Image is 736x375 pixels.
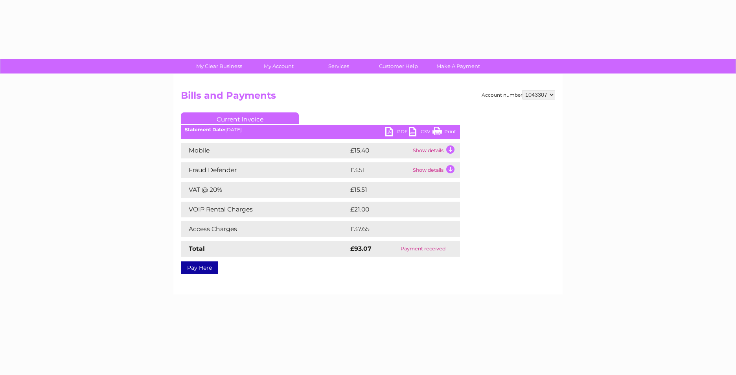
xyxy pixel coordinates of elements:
a: My Clear Business [187,59,252,74]
td: Mobile [181,143,348,158]
div: Account number [482,90,555,99]
td: £3.51 [348,162,411,178]
strong: £93.07 [350,245,372,252]
a: My Account [247,59,311,74]
td: £37.65 [348,221,444,237]
td: Fraud Defender [181,162,348,178]
b: Statement Date: [185,127,225,132]
a: Print [432,127,456,138]
a: Customer Help [366,59,431,74]
a: CSV [409,127,432,138]
td: Payment received [386,241,460,257]
td: £15.40 [348,143,411,158]
td: Show details [411,143,460,158]
a: Current Invoice [181,112,299,124]
a: PDF [385,127,409,138]
a: Pay Here [181,261,218,274]
td: VAT @ 20% [181,182,348,198]
div: [DATE] [181,127,460,132]
a: Make A Payment [426,59,491,74]
td: Access Charges [181,221,348,237]
td: Show details [411,162,460,178]
td: £21.00 [348,202,443,217]
strong: Total [189,245,205,252]
h2: Bills and Payments [181,90,555,105]
td: £15.51 [348,182,442,198]
a: Services [306,59,371,74]
td: VOIP Rental Charges [181,202,348,217]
